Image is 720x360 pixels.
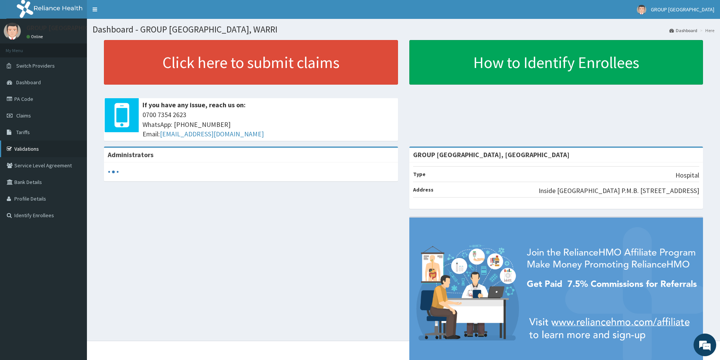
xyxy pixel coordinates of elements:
[16,62,55,69] span: Switch Providers
[698,27,714,34] li: Here
[413,186,434,193] b: Address
[16,129,30,136] span: Tariffs
[651,6,714,13] span: GROUP [GEOGRAPHIC_DATA]
[142,110,394,139] span: 0700 7354 2623 WhatsApp: [PHONE_NUMBER] Email:
[409,40,703,85] a: How to Identify Enrollees
[160,130,264,138] a: [EMAIL_ADDRESS][DOMAIN_NAME]
[413,171,426,178] b: Type
[539,186,699,196] p: Inside [GEOGRAPHIC_DATA] P.M.B. [STREET_ADDRESS]
[637,5,646,14] img: User Image
[142,100,246,109] b: If you have any issue, reach us on:
[413,150,570,159] strong: GROUP [GEOGRAPHIC_DATA], [GEOGRAPHIC_DATA]
[108,150,153,159] b: Administrators
[108,166,119,178] svg: audio-loading
[104,40,398,85] a: Click here to submit claims
[93,25,714,34] h1: Dashboard - GROUP [GEOGRAPHIC_DATA], WARRI
[16,112,31,119] span: Claims
[26,34,45,39] a: Online
[26,25,111,31] p: GROUP [GEOGRAPHIC_DATA]
[669,27,697,34] a: Dashboard
[16,79,41,86] span: Dashboard
[4,23,21,40] img: User Image
[675,170,699,180] p: Hospital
